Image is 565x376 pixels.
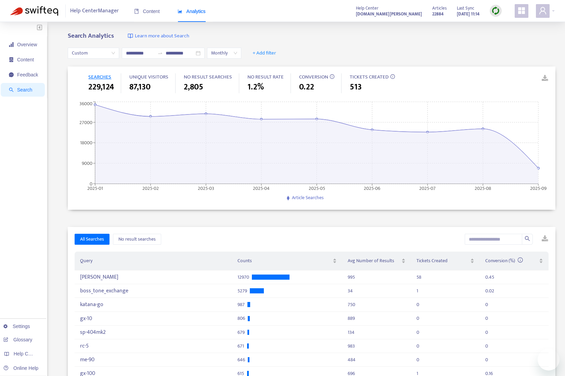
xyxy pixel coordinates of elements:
[79,100,92,108] tspan: 36000
[517,7,526,15] span: appstore
[198,184,214,192] tspan: 2025-03
[364,184,381,192] tspan: 2025-06
[3,324,30,329] a: Settings
[118,235,156,243] span: No result searches
[350,81,362,93] span: 513
[3,365,38,371] a: Online Help
[9,72,14,77] span: message
[178,9,206,14] span: Analytics
[356,4,378,12] span: Help Center
[178,9,182,14] span: area-chart
[309,184,325,192] tspan: 2025-05
[247,73,284,81] span: NO RESULT RATE
[292,194,324,202] span: Article Searches
[539,7,547,15] span: user
[491,7,500,15] img: sync.dc5367851b00ba804db3.png
[87,184,103,192] tspan: 2025-01
[247,81,264,93] span: 1.2%
[17,72,38,77] span: Feedback
[411,252,480,270] th: Tickets Created
[134,9,139,14] span: book
[9,57,14,62] span: container
[88,73,111,81] span: SEARCHES
[525,236,530,241] span: search
[299,81,314,93] span: 0.22
[416,291,418,291] div: 1
[253,49,276,57] span: + Add filter
[530,184,547,192] tspan: 2025-09
[17,57,34,62] span: Content
[75,234,110,245] button: All Searches
[113,234,161,245] button: No result searches
[348,291,353,291] div: 34
[253,184,270,192] tspan: 2025-04
[416,346,419,346] div: 0
[80,301,227,308] div: katana-go
[129,81,151,93] span: 87,130
[348,257,400,265] span: Avg Number of Results
[432,10,444,18] strong: 22884
[70,4,119,17] span: Help Center Manager
[75,252,232,270] th: Query
[134,9,160,14] span: Content
[356,10,422,18] a: [DOMAIN_NAME][PERSON_NAME]
[457,10,479,18] strong: [DATE] 11:14
[3,337,32,342] a: Glossary
[9,87,14,92] span: search
[247,48,281,59] button: + Add filter
[348,346,355,346] div: 983
[457,4,474,12] span: Last Sync
[80,274,227,280] div: [PERSON_NAME]
[80,235,104,243] span: All Searches
[80,315,227,322] div: gx-10
[432,4,447,12] span: Articles
[79,119,92,126] tspan: 27000
[342,252,411,270] th: Avg Number of Results
[420,184,436,192] tspan: 2025-07
[80,343,227,349] div: rc-5
[9,42,14,47] span: signal
[237,257,331,265] span: Counts
[475,184,491,192] tspan: 2025-08
[68,31,114,41] b: Search Analytics
[90,180,92,188] tspan: 0
[80,139,92,147] tspan: 18000
[157,50,163,56] span: swap-right
[237,291,247,291] span: 5279
[72,48,115,58] span: Custom
[10,6,58,16] img: Swifteq
[157,50,163,56] span: to
[184,73,232,81] span: NO RESULT SEARCHES
[211,48,237,58] span: Monthly
[184,81,203,93] span: 2,805
[17,42,37,47] span: Overview
[129,73,168,81] span: UNIQUE VISITORS
[237,346,244,346] span: 671
[299,73,328,81] span: CONVERSION
[14,351,42,356] span: Help Centers
[88,81,114,93] span: 229,124
[538,349,560,371] iframe: メッセージングウィンドウの起動ボタン、進行中の会話
[232,252,342,270] th: Counts
[17,87,32,93] span: Search
[485,291,494,291] div: 0.02
[80,356,227,363] div: me-90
